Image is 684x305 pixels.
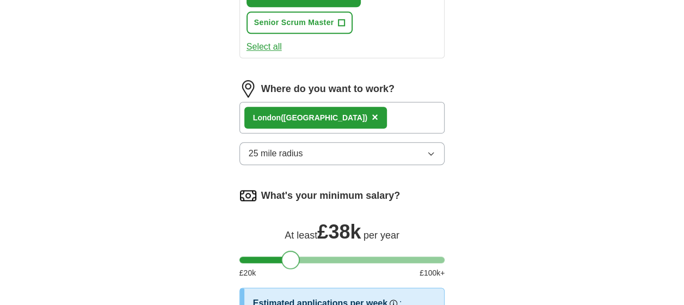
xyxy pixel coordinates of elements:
[317,221,361,243] span: £ 38k
[261,82,395,96] label: Where do you want to work?
[249,147,303,160] span: 25 mile radius
[372,109,378,126] button: ×
[239,142,445,165] button: 25 mile radius
[253,113,272,122] strong: Lond
[372,111,378,123] span: ×
[239,267,256,279] span: £ 20 k
[239,80,257,97] img: location.png
[239,187,257,204] img: salary.png
[285,230,317,241] span: At least
[254,17,334,28] span: Senior Scrum Master
[261,188,400,203] label: What's your minimum salary?
[247,11,353,34] button: Senior Scrum Master
[247,40,282,53] button: Select all
[363,230,399,241] span: per year
[281,113,367,122] span: ([GEOGRAPHIC_DATA])
[253,112,367,124] div: on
